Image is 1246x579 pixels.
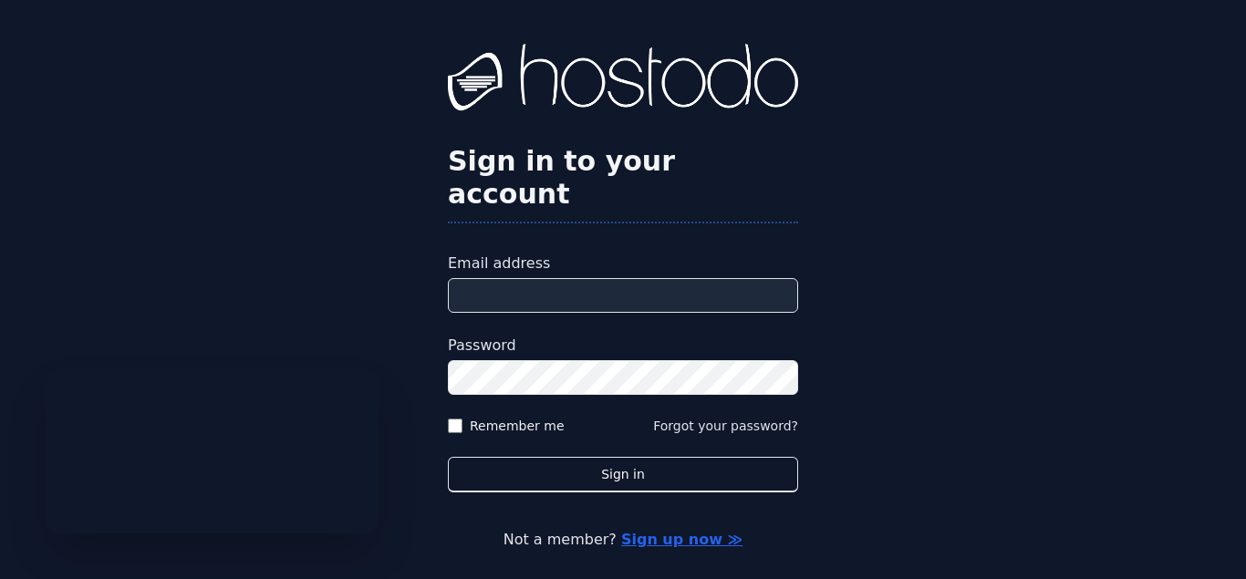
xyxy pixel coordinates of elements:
a: Sign up now ≫ [621,531,742,548]
button: Forgot your password? [653,417,798,435]
p: Not a member? [88,529,1158,551]
label: Password [448,335,798,357]
label: Remember me [470,417,565,435]
button: Sign in [448,457,798,492]
h2: Sign in to your account [448,145,798,211]
img: Hostodo [448,44,798,117]
label: Email address [448,253,798,274]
